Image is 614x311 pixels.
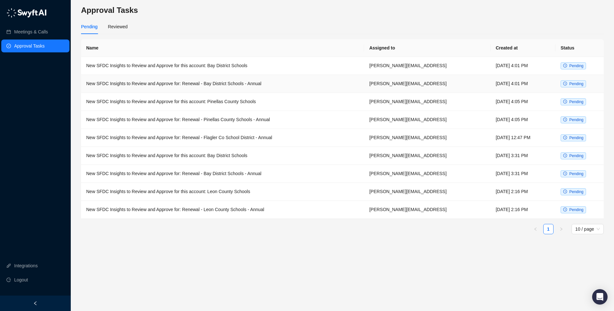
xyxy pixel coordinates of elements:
[490,39,555,57] th: Created at
[563,154,567,157] span: clock-circle
[569,136,583,140] span: Pending
[81,57,364,75] td: New SFDC Insights to Review and Approve for this account: Bay District Schools
[490,57,555,75] td: [DATE] 4:01 PM
[575,224,600,234] span: 10 / page
[544,224,553,234] a: 1
[81,5,604,15] h3: Approval Tasks
[364,75,490,93] td: [PERSON_NAME][EMAIL_ADDRESS]
[490,201,555,219] td: [DATE] 2:16 PM
[490,147,555,165] td: [DATE] 3:31 PM
[559,227,563,231] span: right
[569,82,583,86] span: Pending
[563,64,567,67] span: clock-circle
[490,93,555,111] td: [DATE] 4:05 PM
[108,23,127,30] div: Reviewed
[543,224,554,234] li: 1
[364,93,490,111] td: [PERSON_NAME][EMAIL_ADDRESS]
[530,224,541,234] li: Previous Page
[14,25,48,38] a: Meetings & Calls
[563,82,567,85] span: clock-circle
[555,39,604,57] th: Status
[81,23,97,30] div: Pending
[534,227,537,231] span: left
[563,208,567,211] span: clock-circle
[563,172,567,175] span: clock-circle
[563,118,567,121] span: clock-circle
[14,40,45,52] a: Approval Tasks
[364,183,490,201] td: [PERSON_NAME][EMAIL_ADDRESS]
[572,224,604,234] div: Page Size
[592,289,608,305] div: Open Intercom Messenger
[81,183,364,201] td: New SFDC Insights to Review and Approve for this account: Leon County Schools
[6,278,11,282] span: logout
[556,224,566,234] li: Next Page
[569,118,583,122] span: Pending
[490,75,555,93] td: [DATE] 4:01 PM
[81,75,364,93] td: New SFDC Insights to Review and Approve for: Renewal - Bay District Schools - Annual
[490,183,555,201] td: [DATE] 2:16 PM
[364,129,490,147] td: [PERSON_NAME][EMAIL_ADDRESS]
[81,201,364,219] td: New SFDC Insights to Review and Approve for: Renewal - Leon County Schools - Annual
[556,224,566,234] button: right
[364,147,490,165] td: [PERSON_NAME][EMAIL_ADDRESS]
[81,129,364,147] td: New SFDC Insights to Review and Approve for: Renewal - Flagler Co School District - Annual
[563,136,567,139] span: clock-circle
[569,172,583,176] span: Pending
[14,259,38,272] a: Integrations
[569,100,583,104] span: Pending
[569,190,583,194] span: Pending
[563,100,567,103] span: clock-circle
[81,39,364,57] th: Name
[569,64,583,68] span: Pending
[14,273,28,286] span: Logout
[569,208,583,212] span: Pending
[563,190,567,193] span: clock-circle
[81,147,364,165] td: New SFDC Insights to Review and Approve for this account: Bay District Schools
[364,201,490,219] td: [PERSON_NAME][EMAIL_ADDRESS]
[364,165,490,183] td: [PERSON_NAME][EMAIL_ADDRESS]
[81,165,364,183] td: New SFDC Insights to Review and Approve for: Renewal - Bay District Schools - Annual
[81,111,364,129] td: New SFDC Insights to Review and Approve for: Renewal - Pinellas County Schools - Annual
[569,154,583,158] span: Pending
[364,111,490,129] td: [PERSON_NAME][EMAIL_ADDRESS]
[364,39,490,57] th: Assigned to
[490,129,555,147] td: [DATE] 12:47 PM
[6,8,47,18] img: logo-05li4sbe.png
[490,165,555,183] td: [DATE] 3:31 PM
[33,301,38,306] span: left
[490,111,555,129] td: [DATE] 4:05 PM
[364,57,490,75] td: [PERSON_NAME][EMAIL_ADDRESS]
[81,93,364,111] td: New SFDC Insights to Review and Approve for this account: Pinellas County Schools
[530,224,541,234] button: left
